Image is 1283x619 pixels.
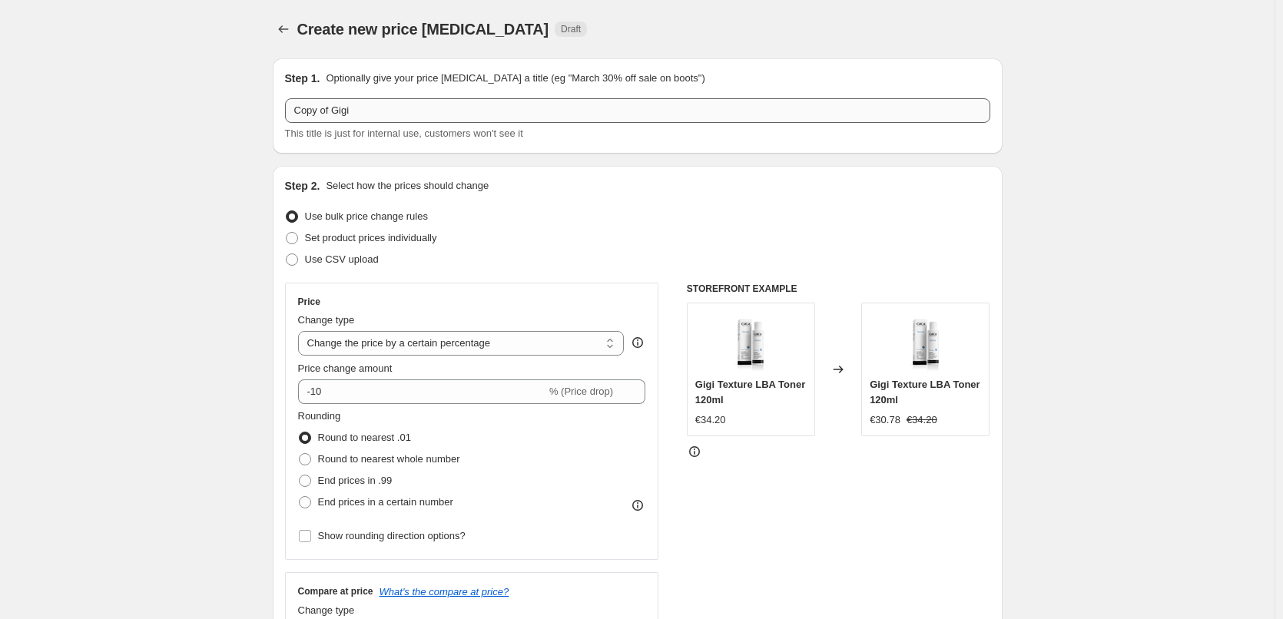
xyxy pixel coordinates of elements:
span: €34.20 [695,414,726,425]
span: €34.20 [907,414,937,425]
div: help [630,335,645,350]
span: Change type [298,314,355,326]
input: -15 [298,379,546,404]
span: Show rounding direction options? [318,530,466,541]
span: Gigi Texture LBA Toner 120ml [870,379,980,405]
span: Set product prices individually [305,232,437,243]
span: Rounding [298,410,341,422]
span: €30.78 [870,414,900,425]
h6: STOREFRONT EXAMPLE [687,283,990,295]
span: Change type [298,604,355,616]
h3: Price [298,296,320,308]
input: 30% off holiday sale [285,98,990,123]
span: Round to nearest .01 [318,432,411,443]
p: Optionally give your price [MEDICAL_DATA] a title (eg "March 30% off sale on boots") [326,71,704,86]
span: Use bulk price change rules [305,210,428,222]
h3: Compare at price [298,585,373,597]
img: gigi-texture-lba-toner-120ml-346769_80x.png [895,311,956,372]
span: Round to nearest whole number [318,453,460,465]
span: End prices in .99 [318,475,393,486]
span: Draft [561,23,581,35]
span: Create new price [MEDICAL_DATA] [297,21,549,38]
img: gigi-texture-lba-toner-120ml-346769_80x.png [720,311,781,372]
p: Select how the prices should change [326,178,489,194]
span: This title is just for internal use, customers won't see it [285,127,523,139]
span: Price change amount [298,362,393,374]
h2: Step 2. [285,178,320,194]
h2: Step 1. [285,71,320,86]
button: Price change jobs [273,18,294,40]
span: Use CSV upload [305,253,379,265]
button: What's the compare at price? [380,586,509,597]
span: % (Price drop) [549,386,613,397]
span: Gigi Texture LBA Toner 120ml [695,379,806,405]
span: End prices in a certain number [318,496,453,508]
